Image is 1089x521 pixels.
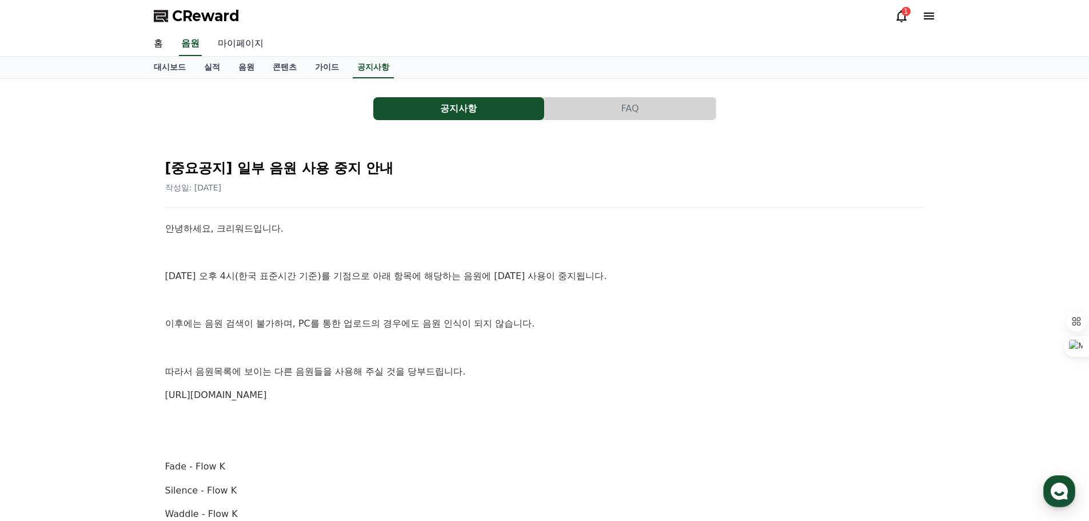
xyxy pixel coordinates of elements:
[165,459,924,474] p: Fade - Flow K
[165,389,267,400] a: [URL][DOMAIN_NAME]
[145,32,172,56] a: 홈
[179,32,202,56] a: 음원
[895,9,908,23] a: 1
[177,380,190,389] span: 설정
[165,269,924,284] p: [DATE] 오후 4시(한국 표준시간 기준)를 기점으로 아래 항목에 해당하는 음원에 [DATE] 사용이 중지됩니다.
[264,57,306,78] a: 콘텐츠
[306,57,348,78] a: 가이드
[165,159,924,177] h2: [중요공지] 일부 음원 사용 중지 안내
[165,183,222,192] span: 작성일: [DATE]
[154,7,240,25] a: CReward
[229,57,264,78] a: 음원
[165,221,924,236] p: 안녕하세요, 크리워드입니다.
[209,32,273,56] a: 마이페이지
[373,97,545,120] a: 공지사항
[353,57,394,78] a: 공지사항
[145,57,195,78] a: 대시보드
[545,97,716,120] button: FAQ
[36,380,43,389] span: 홈
[165,364,924,379] p: 따라서 음원목록에 보이는 다른 음원들을 사용해 주실 것을 당부드립니다.
[165,483,924,498] p: Silence - Flow K
[901,7,911,16] div: 1
[147,363,220,391] a: 설정
[105,380,118,389] span: 대화
[172,7,240,25] span: CReward
[373,97,544,120] button: 공지사항
[195,57,229,78] a: 실적
[165,316,924,331] p: 이후에는 음원 검색이 불가하며, PC를 통한 업로드의 경우에도 음원 인식이 되지 않습니다.
[75,363,147,391] a: 대화
[3,363,75,391] a: 홈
